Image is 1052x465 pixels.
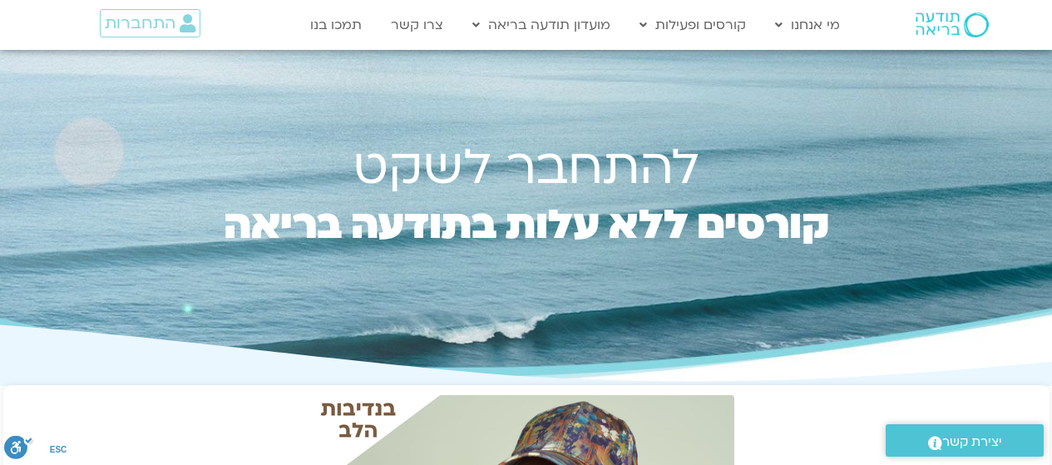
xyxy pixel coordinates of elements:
[767,9,848,41] a: מי אנחנו
[383,9,452,41] a: צרו קשר
[886,424,1044,457] a: יצירת קשר
[302,9,370,41] a: תמכו בנו
[189,207,864,282] h2: קורסים ללא עלות בתודעה בריאה
[631,9,754,41] a: קורסים ופעילות
[916,12,989,37] img: תודעה בריאה
[942,431,1002,453] span: יצירת קשר
[100,9,200,37] a: התחברות
[189,146,864,190] h1: להתחבר לשקט
[464,9,619,41] a: מועדון תודעה בריאה
[105,14,175,32] span: התחברות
